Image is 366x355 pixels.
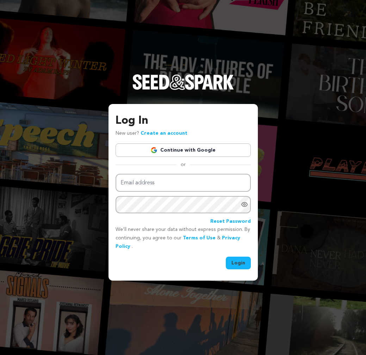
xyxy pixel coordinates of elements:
[116,112,251,129] h3: Log In
[116,174,251,192] input: Email address
[210,218,251,226] a: Reset Password
[150,147,157,154] img: Google logo
[176,161,190,168] span: or
[116,129,187,138] p: New user?
[116,226,251,251] p: We’ll never share your data without express permission. By continuing, you agree to our & .
[116,143,251,157] a: Continue with Google
[241,201,248,208] a: Show password as plain text. Warning: this will display your password on the screen.
[132,74,234,90] img: Seed&Spark Logo
[183,235,216,240] a: Terms of Use
[226,257,251,269] button: Login
[141,131,187,136] a: Create an account
[132,74,234,104] a: Seed&Spark Homepage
